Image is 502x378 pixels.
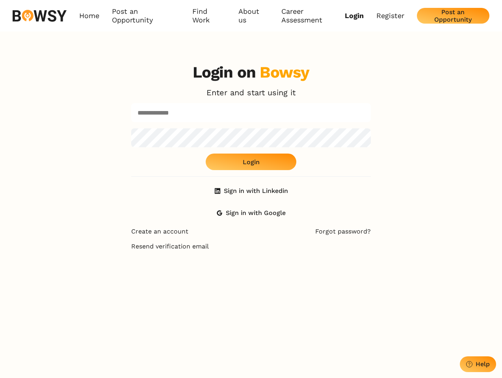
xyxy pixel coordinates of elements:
div: Bowsy [260,63,309,82]
a: Career Assessment [281,7,345,25]
p: Enter and start using it [206,88,296,97]
button: Login [206,154,296,170]
a: Create an account [131,227,188,236]
button: Sign in with Linkedin [206,183,296,199]
div: Sign in with Google [226,209,286,217]
span: google [216,210,223,216]
a: Resend verification email [131,242,371,251]
button: Help [460,356,496,372]
div: Login [243,158,260,166]
div: Post an Opportunity [423,8,483,23]
div: Help [476,360,490,368]
button: Sign in with Google [206,205,296,221]
span: linkedin [214,188,221,194]
a: Register [376,11,404,20]
a: Login [345,11,364,20]
button: Post an Opportunity [417,8,489,24]
a: Forgot password? [315,227,371,236]
div: Sign in with Linkedin [224,187,288,195]
img: svg%3e [13,10,67,22]
h3: Login on [193,63,310,82]
a: Home [79,7,99,25]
